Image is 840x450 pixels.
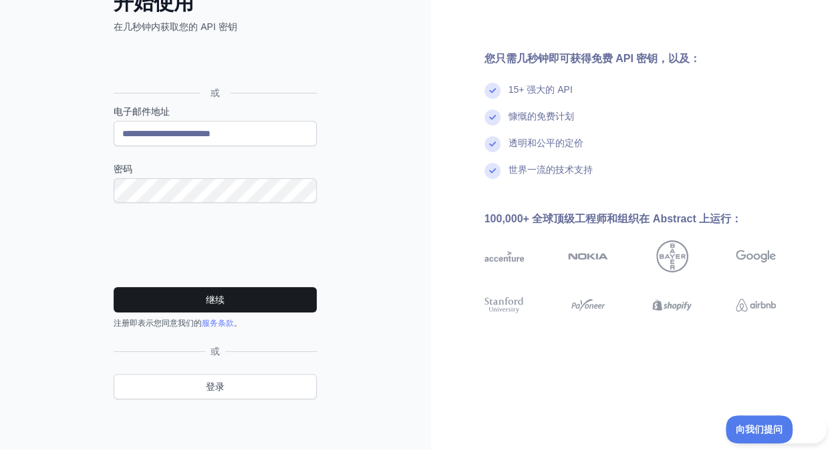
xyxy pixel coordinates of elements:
[509,163,593,190] div: 世界一流的技术支持
[568,295,608,315] img: payoneer
[726,415,827,443] iframe: Toggle Customer Support
[656,240,688,272] img: bayer
[509,136,583,163] div: 透明和公平的定价
[509,109,574,136] div: 慷慨的免费计划
[736,240,776,272] img: google
[652,295,692,315] img: shopify
[484,163,501,179] img: check mark
[107,48,321,77] iframe: “使用 Google 账号登录”按钮
[200,86,231,99] span: 或
[114,20,317,33] p: 在几秒钟内获取您的 API 密钥
[484,51,819,67] div: 您只需几秒钟即可获得免费 API 密钥，以及：
[202,318,234,328] a: 服务条款
[509,83,573,109] div: 15+ 强大的 API
[484,295,525,315] img: stanford university
[736,295,776,315] img: airbnb
[484,109,501,126] img: check mark
[484,136,501,152] img: check mark
[484,240,525,272] img: accenture
[484,211,819,227] div: 100,000+ 全球顶级工程师和组织在 Abstract 上运行：
[114,374,317,399] a: 登录
[484,83,501,99] img: check mark
[114,105,317,118] label: 电子邮件地址
[114,287,317,312] button: 继续
[114,318,317,328] div: 注册即表示您同意我们的 。
[205,345,225,358] span: 或
[114,219,317,271] iframe: reCAPTCHA
[114,162,317,176] label: 密码
[568,240,608,272] img: nokia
